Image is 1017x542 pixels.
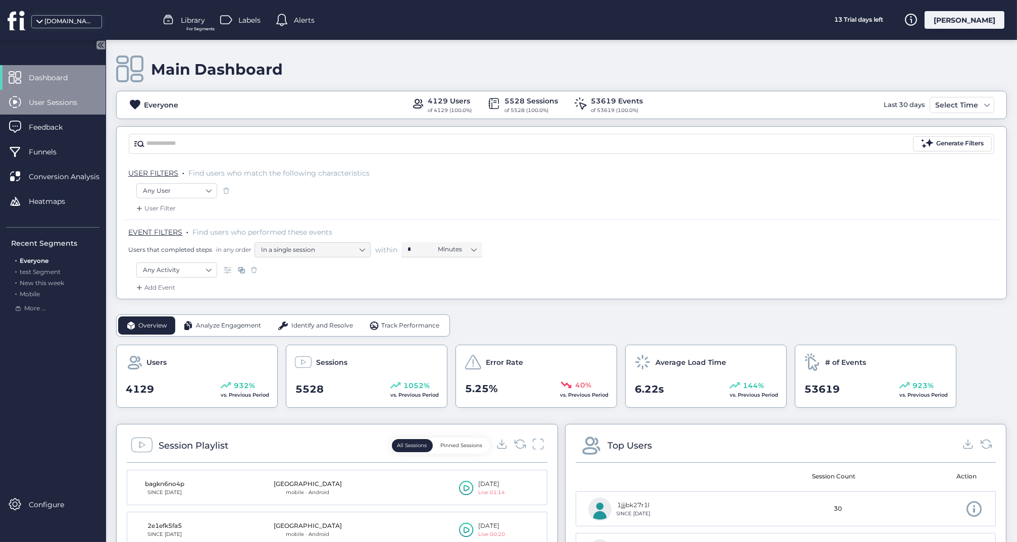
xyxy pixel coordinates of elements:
[479,521,505,531] div: [DATE]
[465,381,498,397] span: 5.25%
[291,321,353,331] span: Identify and Resolve
[214,245,251,254] span: in any order
[486,357,523,368] span: Error Rate
[139,530,190,538] div: SINCE [DATE]
[428,106,472,115] div: of 4129 (100.0%)
[295,382,324,397] span: 5528
[159,439,228,453] div: Session Playlist
[234,380,255,391] span: 932%
[144,99,178,111] div: Everyone
[20,279,64,287] span: New this week
[126,382,154,397] span: 4129
[913,136,992,151] button: Generate Filters
[635,382,664,397] span: 6.22s
[825,357,866,368] span: # of Events
[730,392,778,398] span: vs. Previous Period
[591,106,643,115] div: of 53619 (100.0%)
[428,95,472,106] div: 4129 Users
[925,11,1004,29] div: [PERSON_NAME]
[128,169,178,178] span: USER FILTERS
[479,530,505,538] div: Live 00:20
[143,262,211,278] nz-select-item: Any Activity
[505,95,558,106] div: 5528 Sessions
[20,257,48,264] span: Everyone
[274,530,342,538] div: mobile · Android
[44,17,95,26] div: [DOMAIN_NAME]
[591,95,643,106] div: 53619 Events
[274,521,342,531] div: [GEOGRAPHIC_DATA]
[192,228,332,237] span: Find users who performed these events
[182,167,184,177] span: .
[479,489,505,497] div: Live 01:14
[139,521,190,531] div: 2e1efk5fa5
[128,228,182,237] span: EVENT FILTERS
[821,11,897,29] div: 13 Trial days left
[381,321,439,331] span: Track Performance
[139,479,190,489] div: bagkn6no4p
[274,479,342,489] div: [GEOGRAPHIC_DATA]
[560,392,608,398] span: vs. Previous Period
[24,304,46,313] span: More ...
[20,268,61,276] span: test Segment
[186,26,215,32] span: For Segments
[186,226,188,236] span: .
[15,255,17,264] span: .
[899,392,948,398] span: vs. Previous Period
[479,479,505,489] div: [DATE]
[912,380,934,391] span: 923%
[134,283,175,293] div: Add Event
[181,15,205,26] span: Library
[146,357,167,368] span: Users
[151,60,283,79] div: Main Dashboard
[390,392,439,398] span: vs. Previous Period
[375,245,397,255] span: within
[505,106,558,115] div: of 5528 (100.0%)
[238,15,261,26] span: Labels
[196,321,261,331] span: Analyze Engagement
[221,392,269,398] span: vs. Previous Period
[294,15,315,26] span: Alerts
[128,245,212,254] span: Users that completed steps
[29,122,78,133] span: Feedback
[392,439,433,452] button: All Sessions
[885,463,989,491] mat-header-cell: Action
[607,439,652,453] div: Top Users
[403,380,430,391] span: 1052%
[29,196,80,207] span: Heatmaps
[936,139,984,148] div: Generate Filters
[15,288,17,298] span: .
[29,146,72,157] span: Funnels
[29,97,92,108] span: User Sessions
[261,242,364,257] nz-select-item: In a single session
[933,99,981,111] div: Select Time
[575,380,591,391] span: 40%
[435,439,488,452] button: Pinned Sessions
[617,501,651,510] div: 1jjjbk27r1l
[881,97,927,113] div: Last 30 days
[804,382,840,397] span: 53619
[138,321,167,331] span: Overview
[743,380,764,391] span: 144%
[143,183,211,198] nz-select-item: Any User
[274,489,342,497] div: mobile · Android
[29,499,79,510] span: Configure
[15,277,17,287] span: .
[655,357,726,368] span: Average Load Time
[782,463,886,491] mat-header-cell: Session Count
[134,203,176,213] div: User Filter
[11,238,99,249] div: Recent Segments
[139,489,190,497] div: SINCE [DATE]
[188,169,370,178] span: Find users who match the following characteristics
[29,171,115,182] span: Conversion Analysis
[834,504,842,514] span: 30
[438,242,476,257] nz-select-item: Minutes
[15,266,17,276] span: .
[20,290,40,298] span: Mobile
[316,357,347,368] span: Sessions
[29,72,83,83] span: Dashboard
[617,510,651,518] div: SINCE [DATE]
